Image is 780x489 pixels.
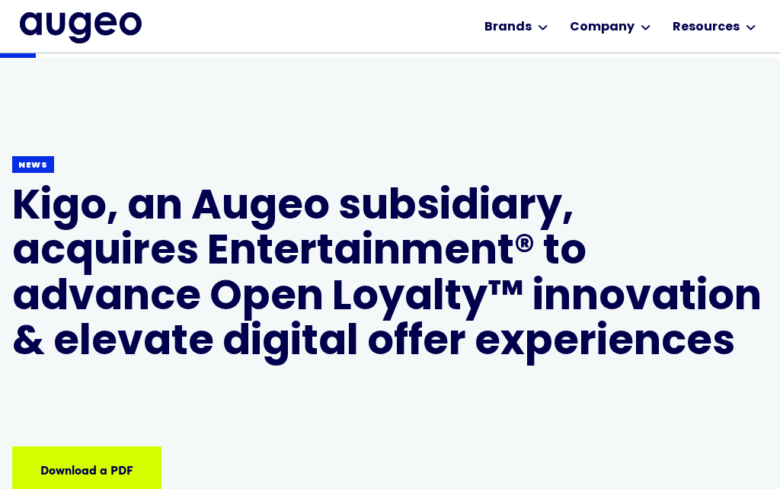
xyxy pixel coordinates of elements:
[18,160,48,171] div: News
[20,12,142,43] a: home
[484,18,532,37] div: Brands
[570,18,635,37] div: Company
[673,18,740,37] div: Resources
[12,186,768,367] h1: Kigo, an Augeo subsidiary, acquires Entertainment® to advance Open Loyalty™ innovation & elevate ...
[20,12,142,43] img: Augeo's full logo in midnight blue.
